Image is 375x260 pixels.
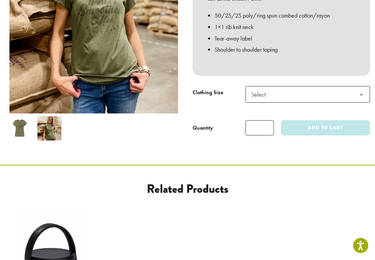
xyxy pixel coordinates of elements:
[214,33,355,45] li: Tear-away label
[8,116,32,141] img: World's Smoothest Coffee Women's T-Shirt
[193,124,213,132] div: Quantity
[51,182,324,197] h2: Related products
[246,121,274,136] input: Product quantity
[214,44,355,56] li: Shoulder to shoulder taping
[193,88,246,98] label: Clothing Size
[246,86,370,103] span: Select
[214,10,355,22] li: 50/25/25 poly/ring spun combed cotton/rayon
[37,116,62,141] img: World's Smoothest Coffee Women's T-Shirt - Image 2
[214,22,355,33] li: 1×1 rib knit neck
[249,88,272,101] span: Select
[281,121,370,136] button: Add to cart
